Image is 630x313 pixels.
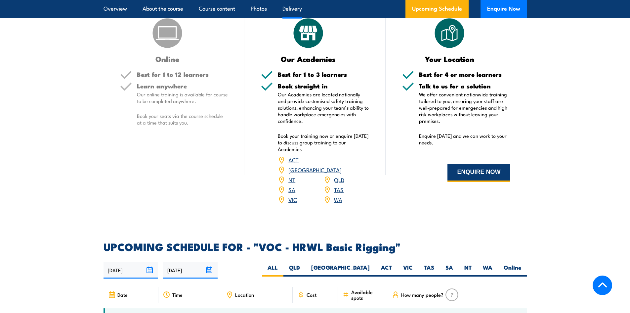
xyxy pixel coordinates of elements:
a: [GEOGRAPHIC_DATA] [288,166,342,174]
span: Time [172,292,183,297]
h3: Your Location [402,55,497,63]
span: Location [235,292,254,297]
h5: Best for 1 to 3 learners [278,71,369,78]
a: QLD [334,176,344,183]
label: TAS [418,264,440,277]
label: VIC [398,264,418,277]
h5: Talk to us for a solution [419,83,510,89]
h2: UPCOMING SCHEDULE FOR - "VOC - HRWL Basic Rigging" [104,242,527,251]
label: [GEOGRAPHIC_DATA] [306,264,375,277]
p: Book your training now or enquire [DATE] to discuss group training to our Academies [278,132,369,152]
input: To date [163,262,218,279]
label: ALL [262,264,283,277]
label: Online [498,264,527,277]
h5: Best for 4 or more learners [419,71,510,78]
button: ENQUIRE NOW [447,164,510,182]
a: NT [288,176,295,183]
label: WA [477,264,498,277]
p: Our online training is available for course to be completed anywhere. [137,91,228,104]
p: We offer convenient nationwide training tailored to you, ensuring your staff are well-prepared fo... [419,91,510,124]
h3: Our Academies [261,55,356,63]
h3: Online [120,55,215,63]
label: SA [440,264,459,277]
a: WA [334,195,342,203]
input: From date [104,262,158,279]
span: Available spots [351,289,383,300]
span: Cost [307,292,316,297]
p: Book your seats via the course schedule at a time that suits you. [137,113,228,126]
a: SA [288,185,295,193]
label: NT [459,264,477,277]
h5: Book straight in [278,83,369,89]
h5: Learn anywhere [137,83,228,89]
a: ACT [288,156,299,164]
a: TAS [334,185,344,193]
span: Date [117,292,128,297]
span: How many people? [401,292,443,297]
p: Enquire [DATE] and we can work to your needs. [419,132,510,146]
h5: Best for 1 to 12 learners [137,71,228,78]
label: QLD [283,264,306,277]
label: ACT [375,264,398,277]
a: VIC [288,195,297,203]
p: Our Academies are located nationally and provide customised safety training solutions, enhancing ... [278,91,369,124]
